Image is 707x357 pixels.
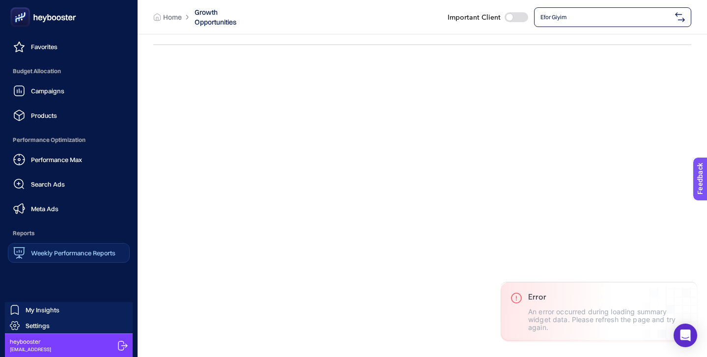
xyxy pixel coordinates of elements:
[31,111,57,119] span: Products
[6,3,37,11] span: Feedback
[195,7,241,27] span: Growth Opportunities
[10,346,51,353] span: [EMAIL_ADDRESS]
[674,324,697,347] div: Open Intercom Messenger
[26,306,59,314] span: My Insights
[8,150,130,169] a: Performance Max
[8,130,130,150] span: Performance Optimization
[10,338,51,346] span: heybooster
[163,12,182,22] span: Home
[675,12,685,22] img: svg%3e
[8,199,130,219] a: Meta Ads
[448,12,501,22] span: Important Client
[31,43,57,51] span: Favorites
[8,106,130,125] a: Products
[31,87,64,95] span: Campaigns
[31,249,115,257] span: Weekly Performance Reports
[8,81,130,101] a: Campaigns
[8,61,130,81] span: Budget Allocation
[5,302,133,318] a: My Insights
[528,292,687,302] h3: Error
[31,205,58,213] span: Meta Ads
[8,243,130,263] a: Weekly Performance Reports
[8,174,130,194] a: Search Ads
[31,156,82,164] span: Performance Max
[5,318,133,333] a: Settings
[8,223,130,243] span: Reports
[8,37,130,56] a: Favorites
[540,13,671,21] span: Efor Giyim
[26,322,50,330] span: Settings
[31,180,65,188] span: Search Ads
[528,308,687,331] p: An error occurred during loading summary widget data. Please refresh the page and try again.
